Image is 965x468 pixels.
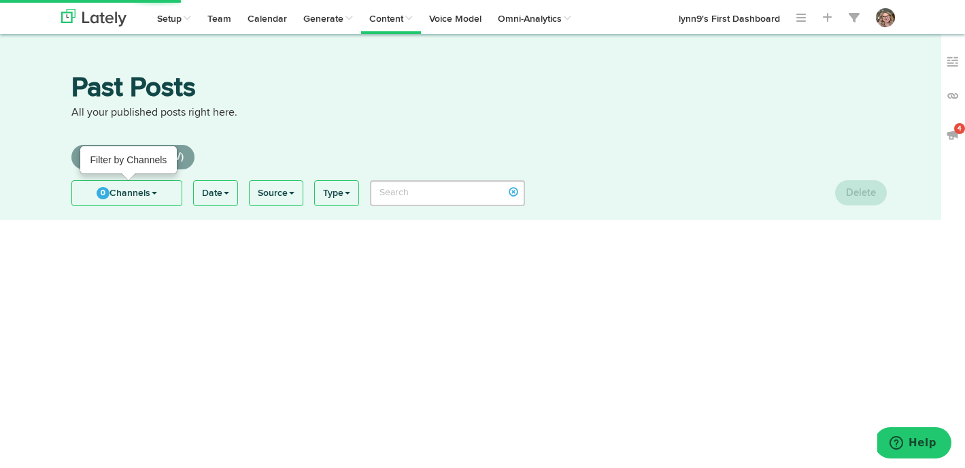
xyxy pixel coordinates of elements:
span: 4 [954,123,965,134]
a: Date [194,181,237,205]
div: Filter by Channels [81,147,177,173]
a: 0Channels [72,181,182,205]
iframe: Opens a widget where you can find more information [877,427,951,461]
h3: Past Posts [71,75,894,105]
img: logo_lately_bg_light.svg [61,9,126,27]
a: Source [250,181,303,205]
img: links_off.svg [946,89,960,103]
input: Search [370,180,526,206]
img: OhcUycdS6u5e6MDkMfFl [876,8,895,27]
img: keywords_off.svg [946,55,960,69]
button: Delete [835,180,887,205]
a: Export Posts (CSV) [71,145,194,169]
p: All your published posts right here. [71,105,894,121]
img: announcements_off.svg [946,128,960,141]
a: Type [315,181,358,205]
span: 0 [97,187,109,199]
